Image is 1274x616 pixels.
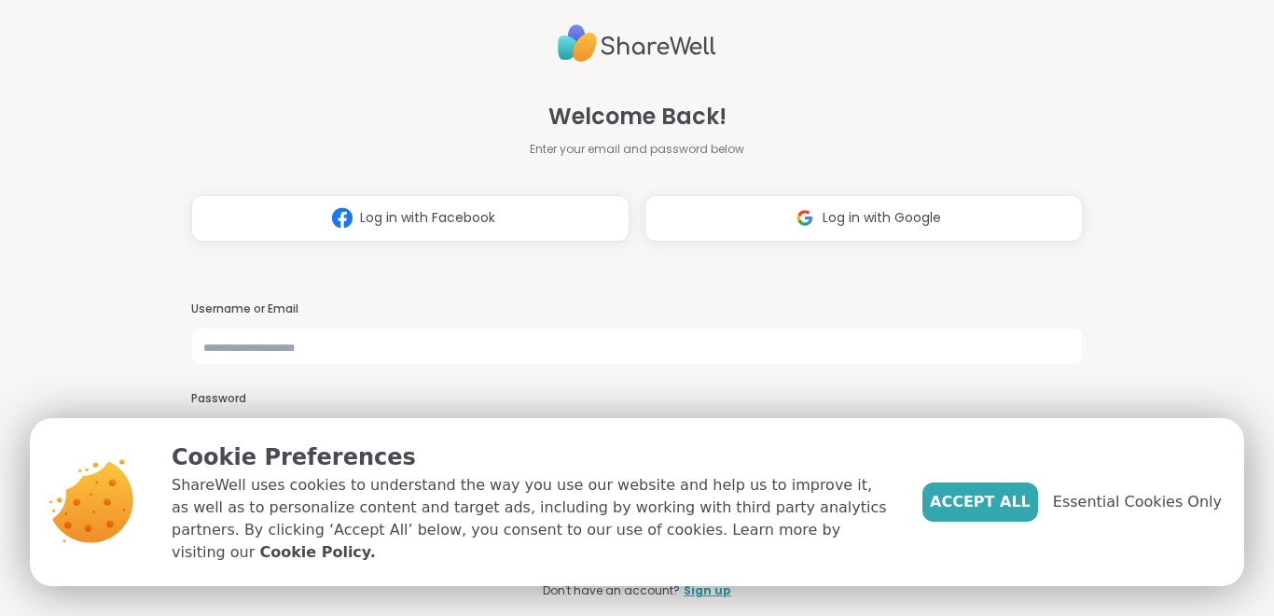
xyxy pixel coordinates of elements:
img: ShareWell Logo [558,17,716,70]
button: Log in with Google [644,195,1083,242]
button: Accept All [922,483,1038,522]
h3: Password [191,391,1083,407]
p: ShareWell uses cookies to understand the way you use our website and help us to improve it, as we... [172,474,893,564]
span: Accept All [930,491,1031,513]
h3: Username or Email [191,301,1083,317]
p: Cookie Preferences [172,441,893,474]
span: Essential Cookies Only [1053,491,1222,513]
a: Sign up [684,582,731,599]
img: ShareWell Logomark [787,201,823,235]
span: Welcome Back! [548,100,727,133]
span: Enter your email and password below [530,141,744,158]
span: Don't have an account? [543,582,680,599]
img: ShareWell Logomark [325,201,360,235]
span: Log in with Facebook [360,208,495,228]
button: Log in with Facebook [191,195,630,242]
span: Log in with Google [823,208,941,228]
a: Cookie Policy. [259,541,375,564]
